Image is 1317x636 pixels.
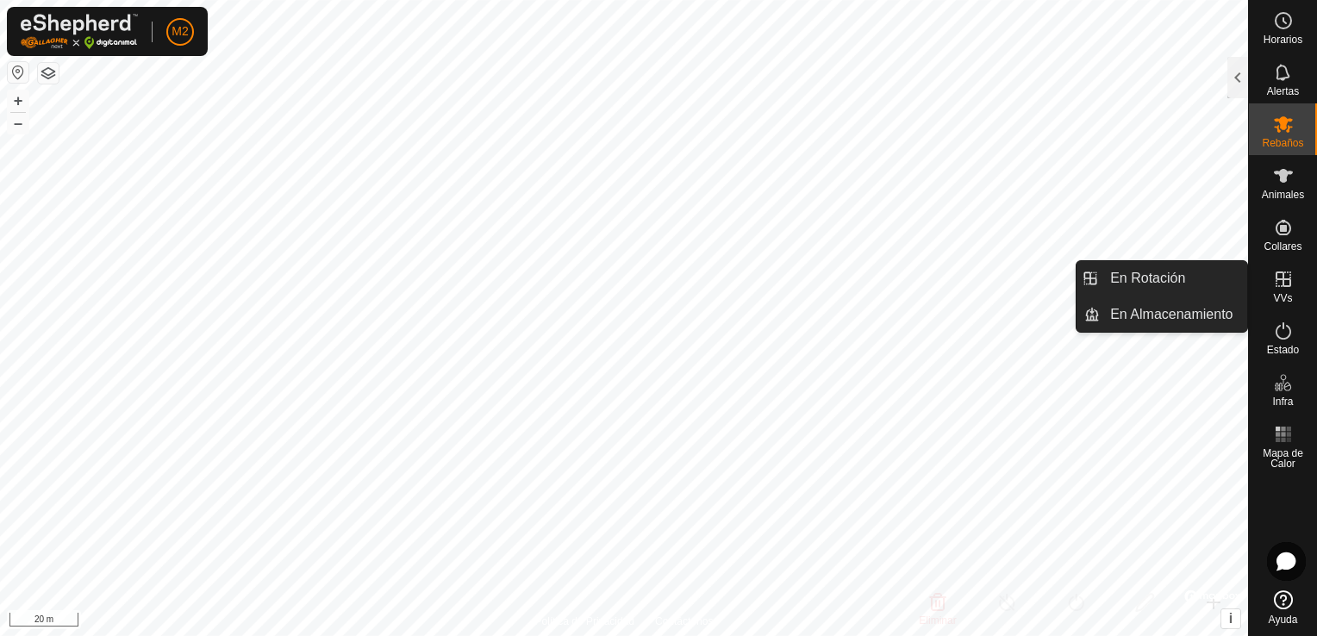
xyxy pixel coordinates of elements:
[1267,345,1299,355] span: Estado
[1262,190,1304,200] span: Animales
[1262,138,1303,148] span: Rebaños
[1100,297,1247,332] a: En Almacenamiento
[1100,261,1247,296] a: En Rotación
[1269,614,1298,625] span: Ayuda
[1221,609,1240,628] button: i
[1077,261,1247,296] li: En Rotación
[1273,293,1292,303] span: VVs
[1110,268,1185,289] span: En Rotación
[8,113,28,134] button: –
[21,14,138,49] img: Logo Gallagher
[1267,86,1299,97] span: Alertas
[1264,34,1302,45] span: Horarios
[1110,304,1233,325] span: En Almacenamiento
[38,63,59,84] button: Capas del Mapa
[1264,241,1301,252] span: Collares
[8,62,28,83] button: Restablecer Mapa
[535,614,634,629] a: Política de Privacidad
[1077,297,1247,332] li: En Almacenamiento
[1272,396,1293,407] span: Infra
[1249,583,1317,632] a: Ayuda
[655,614,713,629] a: Contáctenos
[1229,611,1233,626] span: i
[172,22,188,41] span: M2
[8,90,28,111] button: +
[1253,448,1313,469] span: Mapa de Calor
